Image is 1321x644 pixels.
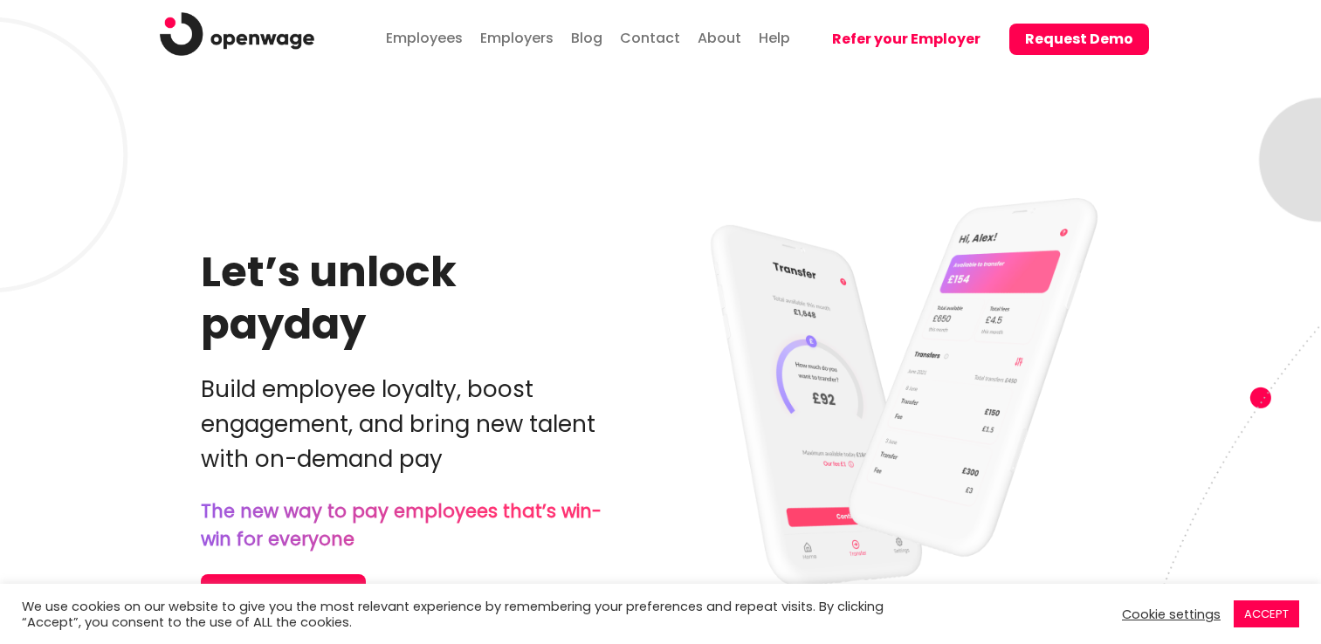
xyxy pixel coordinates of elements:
[693,12,746,60] a: About
[628,159,1120,620] img: mobile
[1122,606,1221,622] a: Cookie settings
[476,12,558,60] a: Employers
[1009,24,1149,55] button: Request Demo
[382,12,467,60] a: Employees
[22,599,916,630] div: We use cookies on our website to give you the most relevant experience by remembering your prefer...
[201,574,366,616] a: Request Demo
[567,12,607,60] a: Blog
[616,12,685,60] a: Contact
[201,372,604,476] p: Build employee loyalty, boost engagement, and bring new talent with on-demand pay
[201,246,604,351] h1: Let’s unlock payday
[160,12,315,56] img: logo.png
[1166,543,1302,592] iframe: Help widget launcher
[754,12,795,60] a: Help
[1234,600,1299,627] a: ACCEPT
[201,497,604,553] p: The new way to pay employees that’s win-win for everyone
[816,24,996,55] button: Refer your Employer
[803,6,996,75] a: Refer your Employer
[996,6,1149,75] a: Request Demo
